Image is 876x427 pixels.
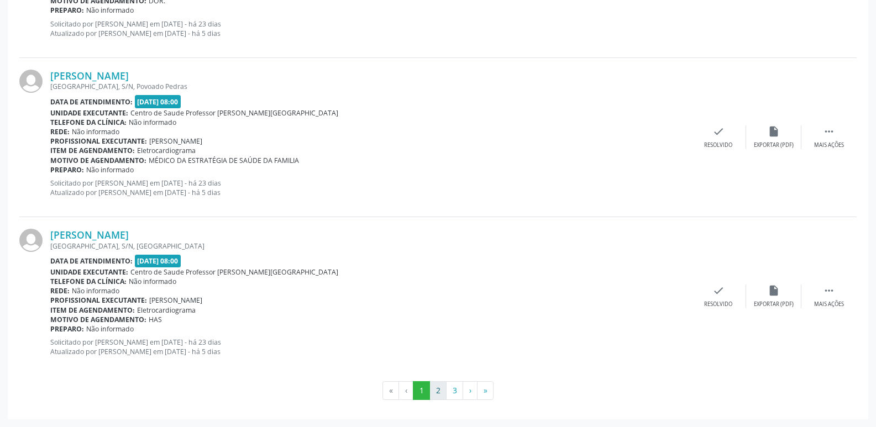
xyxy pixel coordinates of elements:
[19,381,857,400] ul: Pagination
[823,284,835,297] i: 
[768,125,780,138] i: insert_drive_file
[477,381,494,400] button: Go to last page
[129,277,176,286] span: Não informado
[137,305,196,315] span: Eletrocardiograma
[823,125,835,138] i: 
[768,284,780,297] i: insert_drive_file
[72,127,119,136] span: Não informado
[704,301,732,308] div: Resolvido
[50,82,691,91] div: [GEOGRAPHIC_DATA], S/N, Povoado Pedras
[50,324,84,334] b: Preparo:
[814,141,844,149] div: Mais ações
[50,241,691,251] div: [GEOGRAPHIC_DATA], S/N, [GEOGRAPHIC_DATA]
[50,286,70,296] b: Rede:
[19,70,43,93] img: img
[50,156,146,165] b: Motivo de agendamento:
[50,267,128,277] b: Unidade executante:
[19,229,43,252] img: img
[754,301,794,308] div: Exportar (PDF)
[50,277,127,286] b: Telefone da clínica:
[50,165,84,175] b: Preparo:
[50,118,127,127] b: Telefone da clínica:
[50,97,133,107] b: Data de atendimento:
[712,125,725,138] i: check
[50,6,84,15] b: Preparo:
[86,165,134,175] span: Não informado
[50,70,129,82] a: [PERSON_NAME]
[130,108,338,118] span: Centro de Saude Professor [PERSON_NAME][GEOGRAPHIC_DATA]
[814,301,844,308] div: Mais ações
[50,256,133,266] b: Data de atendimento:
[130,267,338,277] span: Centro de Saude Professor [PERSON_NAME][GEOGRAPHIC_DATA]
[149,315,162,324] span: HAS
[50,178,691,197] p: Solicitado por [PERSON_NAME] em [DATE] - há 23 dias Atualizado por [PERSON_NAME] em [DATE] - há 5...
[413,381,430,400] button: Go to page 1
[72,286,119,296] span: Não informado
[149,136,202,146] span: [PERSON_NAME]
[137,146,196,155] span: Eletrocardiograma
[463,381,478,400] button: Go to next page
[50,108,128,118] b: Unidade executante:
[149,156,299,165] span: MÉDICO DA ESTRATÉGIA DE SAÚDE DA FAMILIA
[135,95,181,108] span: [DATE] 08:00
[86,324,134,334] span: Não informado
[135,255,181,267] span: [DATE] 08:00
[712,284,725,297] i: check
[50,338,691,356] p: Solicitado por [PERSON_NAME] em [DATE] - há 23 dias Atualizado por [PERSON_NAME] em [DATE] - há 5...
[429,381,447,400] button: Go to page 2
[50,296,147,305] b: Profissional executante:
[50,229,129,241] a: [PERSON_NAME]
[50,127,70,136] b: Rede:
[50,146,135,155] b: Item de agendamento:
[704,141,732,149] div: Resolvido
[149,296,202,305] span: [PERSON_NAME]
[446,381,463,400] button: Go to page 3
[50,136,147,146] b: Profissional executante:
[129,118,176,127] span: Não informado
[86,6,134,15] span: Não informado
[754,141,794,149] div: Exportar (PDF)
[50,19,691,38] p: Solicitado por [PERSON_NAME] em [DATE] - há 23 dias Atualizado por [PERSON_NAME] em [DATE] - há 5...
[50,305,135,315] b: Item de agendamento:
[50,315,146,324] b: Motivo de agendamento:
